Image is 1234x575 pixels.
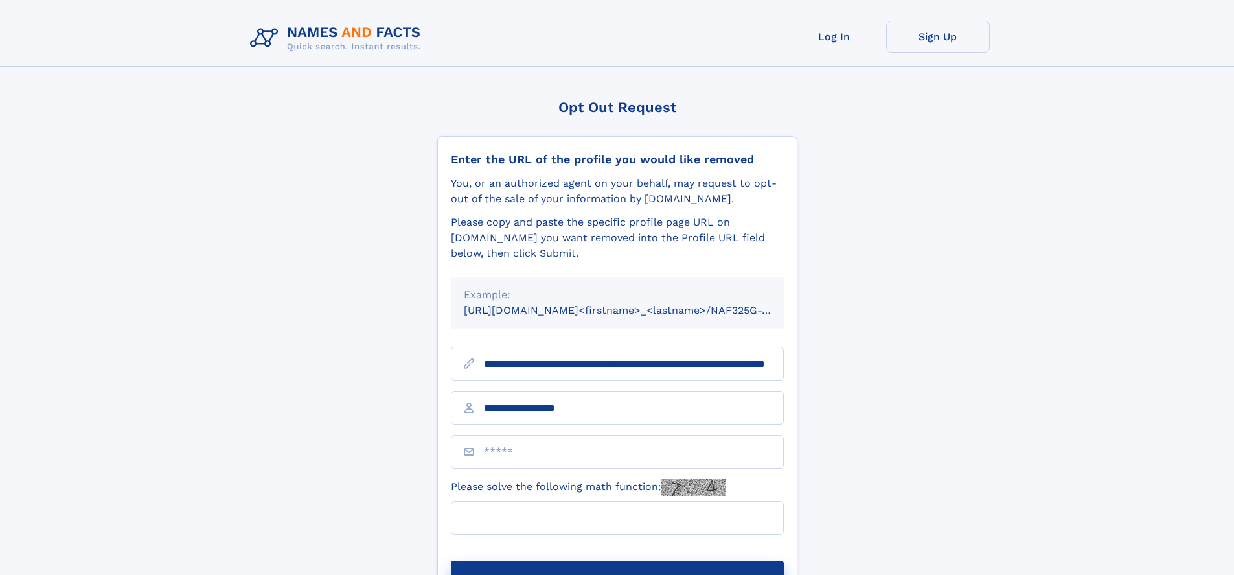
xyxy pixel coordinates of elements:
[464,287,771,303] div: Example:
[451,152,784,167] div: Enter the URL of the profile you would like removed
[245,21,431,56] img: Logo Names and Facts
[451,176,784,207] div: You, or an authorized agent on your behalf, may request to opt-out of the sale of your informatio...
[464,304,808,316] small: [URL][DOMAIN_NAME]<firstname>_<lastname>/NAF325G-xxxxxxxx
[886,21,990,53] a: Sign Up
[783,21,886,53] a: Log In
[437,99,797,115] div: Opt Out Request
[451,479,726,496] label: Please solve the following math function:
[451,215,784,261] div: Please copy and paste the specific profile page URL on [DOMAIN_NAME] you want removed into the Pr...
